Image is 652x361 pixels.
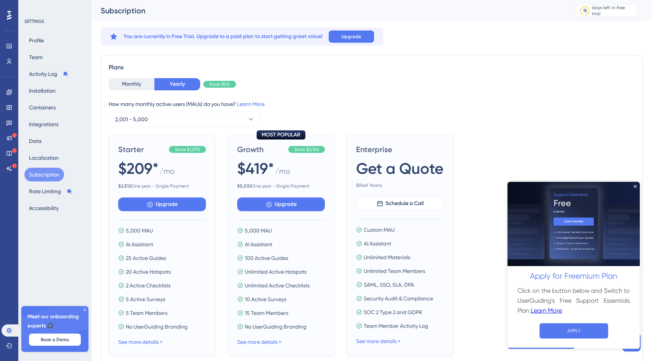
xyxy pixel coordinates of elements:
[329,30,374,43] button: Upgrade
[126,295,165,304] span: 5 Active Surveys
[356,144,444,155] span: Enterprise
[109,63,635,72] div: Plans
[24,34,48,47] button: Profile
[245,267,307,276] span: Unlimited Active Hotspots
[24,168,64,181] button: Subscription
[356,338,400,344] a: See more details >
[41,337,69,343] span: Book a Demo
[245,254,288,263] span: 100 Active Guides
[364,294,433,303] span: Security Audit & Compliance
[364,253,410,262] span: Unlimited Materials
[118,183,206,189] span: One year - Single Payment
[364,225,395,234] span: Custom MAU
[237,101,265,107] a: Learn More
[109,78,154,90] button: Monthly
[2,2,21,21] button: Open AI Assistant Launcher
[32,141,101,157] button: APPLY
[245,240,272,249] span: AI Assistant
[364,266,425,276] span: Unlimited Team Members
[24,18,86,24] div: SETTINGS
[356,158,443,179] span: Get a Quote
[24,117,63,131] button: Integrations
[159,166,175,180] span: / mo
[237,197,325,211] button: Upgrade
[592,5,634,17] div: days left in free trial
[245,295,286,304] span: 10 Active Surveys
[6,88,126,101] h2: Apply for Freemium Plan
[364,239,391,248] span: AI Assistant
[245,281,310,290] span: Unlimited Active Checklists
[385,199,424,208] span: Schedule a Call
[118,339,162,345] a: See more details >
[109,112,261,127] button: 2,001 - 5,000
[237,183,252,189] b: $ 5,032
[24,151,63,165] button: Localization
[126,3,129,6] div: Close Preview
[24,201,63,215] button: Accessibility
[275,166,290,180] span: / mo
[118,144,166,155] span: Starter
[24,101,60,114] button: Containers
[124,32,323,41] span: You are currently in Free Trial. Upgrade to a paid plan to start getting great value!
[23,124,55,134] a: Learn More
[156,200,178,209] span: Upgrade
[245,308,288,318] span: 15 Team Members
[356,182,444,188] span: Billed Yearly
[294,146,319,152] span: Save $2,156
[245,322,307,331] span: No UserGuiding Branding
[5,5,18,18] img: launcher-image-alternative-text
[237,144,285,155] span: Growth
[29,334,81,346] button: Book a Demo
[126,226,153,235] span: 5,000 MAU
[118,158,159,179] span: $209*
[126,240,153,249] span: AI Assistant
[237,339,281,345] a: See more details >
[24,134,46,148] button: Data
[24,50,47,64] button: Team
[10,104,122,134] h3: Click on the button below and Switch to UserGuiding's Free Support Essentials Plan.
[126,267,171,276] span: 20 Active Hotspots
[245,226,272,235] span: 5,000 MAU
[583,8,587,14] div: 15
[356,197,444,210] button: Schedule a Call
[115,115,148,124] span: 2,001 - 5,000
[209,81,230,87] span: Save 30%
[126,322,188,331] span: No UserGuiding Branding
[364,308,422,317] span: SOC 2 Type 2 and GDPR
[237,158,274,179] span: $419*
[364,280,414,289] span: SAML, SSO, SLA, DPA
[109,99,635,109] div: How many monthly active users (MAUs) do you have?
[175,146,200,152] span: Save $1,076
[154,78,200,90] button: Yearly
[342,34,361,40] span: Upgrade
[237,183,325,189] span: One year - Single Payment
[24,67,73,81] button: Activity Log
[118,183,131,189] b: $ 2,512
[257,130,305,140] div: MOST POPULAR
[27,312,82,331] span: Meet our onboarding experts 🎧
[126,308,167,318] span: 5 Team Members
[24,84,60,98] button: Installation
[275,200,297,209] span: Upgrade
[101,5,557,16] div: Subscription
[364,321,428,331] span: Team Member Activity Log
[118,197,206,211] button: Upgrade
[126,281,170,290] span: 2 Active Checklists
[24,185,77,198] button: Rate Limiting
[126,254,166,263] span: 25 Active Guides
